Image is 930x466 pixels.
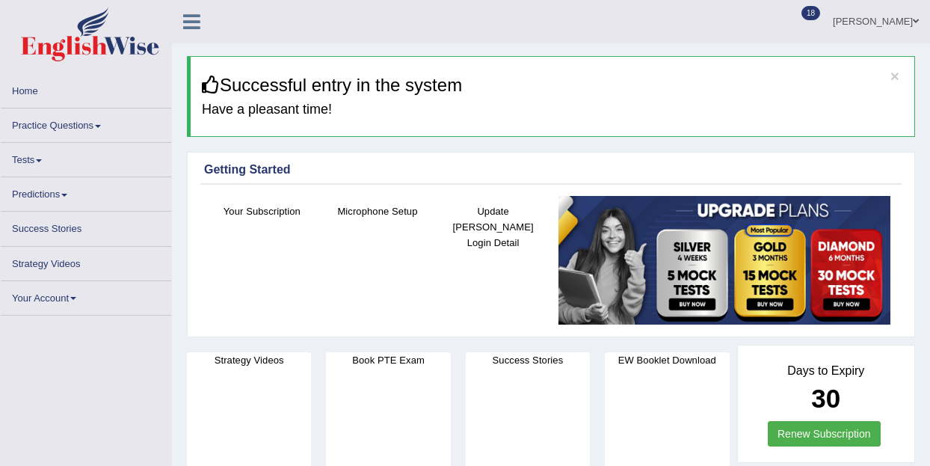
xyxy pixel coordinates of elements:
h4: Days to Expiry [754,364,899,378]
img: small5.jpg [558,196,890,325]
div: Getting Started [204,161,898,179]
h4: Strategy Videos [187,352,311,368]
h4: Your Subscription [212,203,312,219]
a: Your Account [1,281,171,310]
span: 18 [801,6,820,20]
a: Strategy Videos [1,247,171,276]
a: Success Stories [1,212,171,241]
a: Home [1,74,171,103]
a: Tests [1,143,171,172]
a: Practice Questions [1,108,171,138]
h4: Microphone Setup [327,203,428,219]
button: × [890,68,899,84]
h4: Success Stories [466,352,590,368]
b: 30 [811,384,840,413]
h3: Successful entry in the system [202,76,903,95]
h4: Have a pleasant time! [202,102,903,117]
a: Renew Subscription [768,421,881,447]
h4: Book PTE Exam [326,352,450,368]
h4: EW Booklet Download [605,352,729,368]
a: Predictions [1,177,171,206]
h4: Update [PERSON_NAME] Login Detail [443,203,543,251]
